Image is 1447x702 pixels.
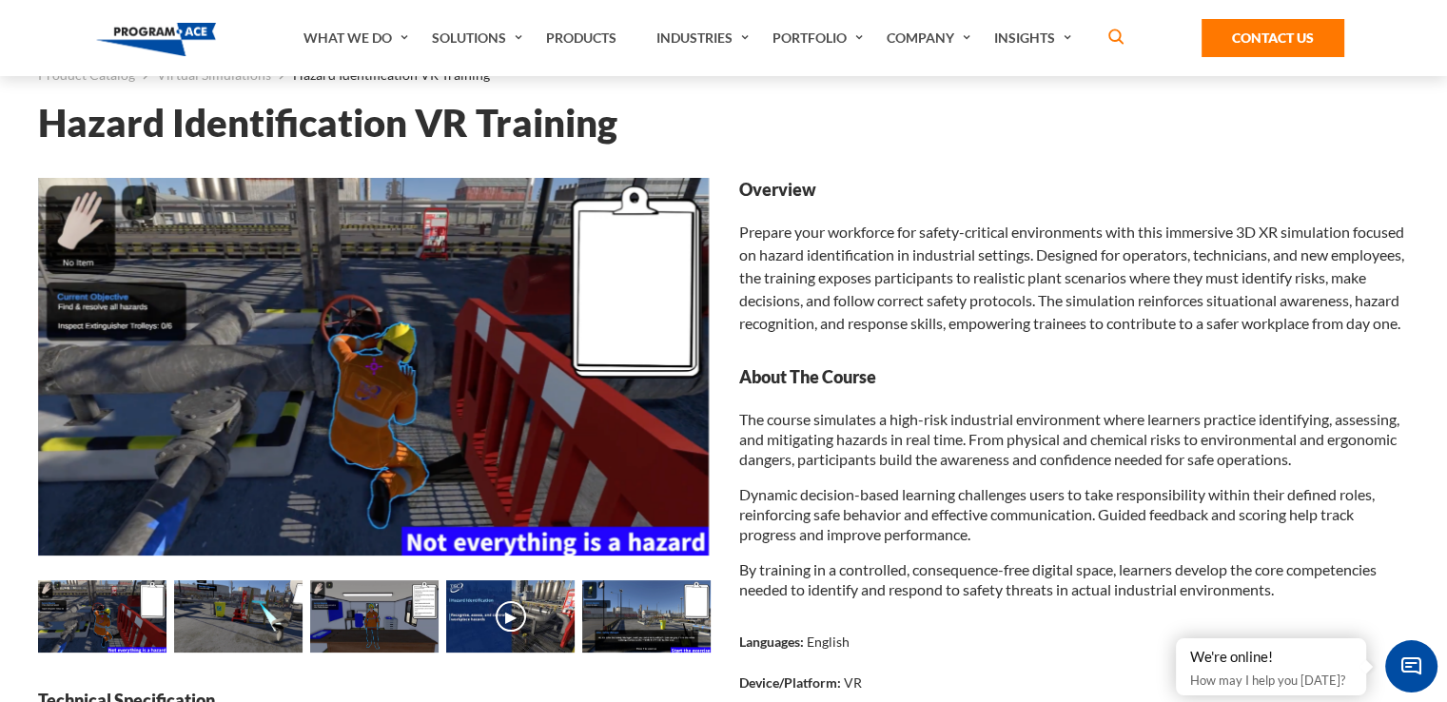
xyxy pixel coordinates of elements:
[739,409,1410,469] p: The course simulates a high-risk industrial environment where learners practice identifying, asse...
[739,559,1410,599] p: By training in a controlled, consequence-free digital space, learners develop the core competenci...
[96,23,217,56] img: Program-Ace
[739,365,1410,389] strong: About The Course
[739,674,841,691] strong: Device/Platform:
[739,484,1410,544] p: Dynamic decision-based learning challenges users to take responsibility within their defined role...
[310,580,439,653] img: Hazard Identification VR Training - Preview 5
[38,107,1409,140] h1: Hazard Identification VR Training
[844,673,862,692] p: VR
[739,634,804,650] strong: Languages:
[38,178,709,556] img: Hazard Identification VR Training - Preview 3
[1385,640,1437,692] span: Chat Widget
[446,580,575,653] img: Hazard Identification VR Training - Video 0
[739,178,1410,335] div: Prepare your workforce for safety-critical environments with this immersive 3D XR simulation focu...
[1190,648,1352,667] div: We're online!
[739,178,1410,202] strong: Overview
[174,580,303,653] img: Hazard Identification VR Training - Preview 4
[1202,19,1344,57] a: Contact Us
[807,632,850,652] p: English
[496,601,526,632] button: ▶
[582,580,711,653] img: Hazard Identification VR Training - Preview 1
[38,580,166,653] img: Hazard Identification VR Training - Preview 3
[1190,669,1352,692] p: How may I help you [DATE]?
